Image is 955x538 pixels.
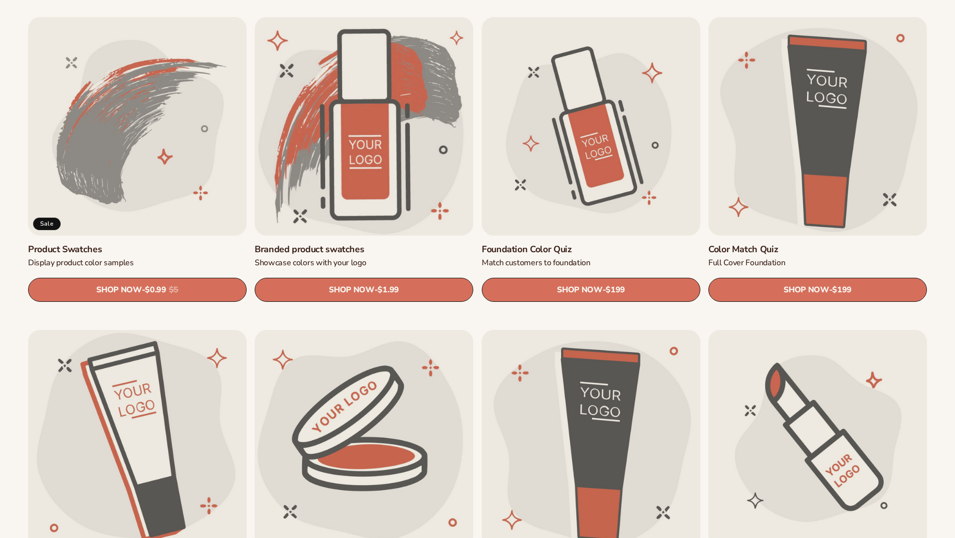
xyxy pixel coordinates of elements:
span: SHOP NOW [557,285,602,295]
a: SHOP NOW- $0.99 $5 [28,278,247,302]
span: $199 [832,285,852,295]
span: SHOP NOW [329,285,374,295]
span: SHOP NOW [784,285,829,295]
span: SHOP NOW [96,285,141,295]
span: $0.99 [145,285,166,295]
a: SHOP NOW- $199 [482,278,700,302]
a: SHOP NOW- $1.99 [255,278,473,302]
a: Product Swatches [28,244,247,255]
span: $199 [606,285,625,295]
s: $5 [169,285,178,295]
span: $1.99 [378,285,399,295]
a: Foundation Color Quiz [482,244,700,255]
a: Branded product swatches [255,244,473,255]
a: SHOP NOW- $199 [708,278,927,302]
a: Color Match Quiz [708,244,927,255]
